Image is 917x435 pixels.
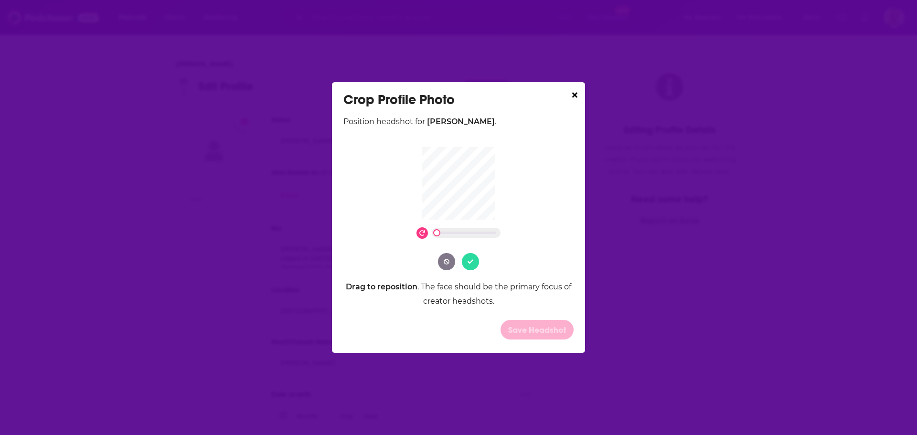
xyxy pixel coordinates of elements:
button: Save Headshot [501,320,574,340]
span: for . [413,117,496,126]
div: Crop Profile Photo [343,92,574,108]
div: Position headshot [343,115,574,129]
span: [PERSON_NAME] [427,117,495,126]
div: . The face should be the primary focus of creator headshots. [343,280,574,308]
span: Drag to reposition [346,282,417,291]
